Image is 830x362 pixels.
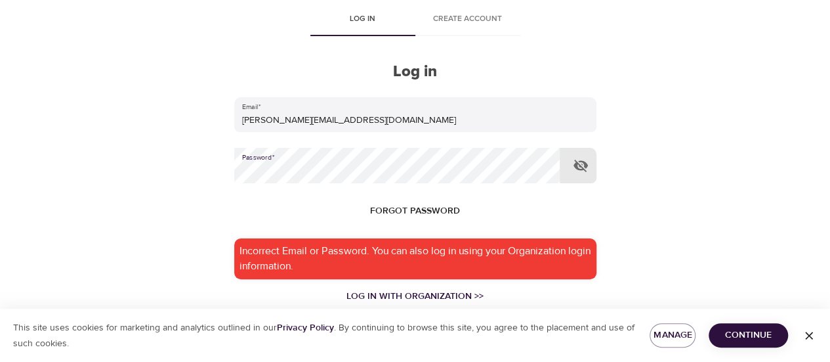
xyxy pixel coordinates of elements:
[234,5,596,36] div: disabled tabs example
[234,62,596,81] h2: Log in
[709,323,788,348] button: Continue
[423,12,512,26] span: Create account
[365,199,465,223] button: Forgot password
[234,290,596,303] a: Log in with Organization >>
[719,327,778,344] span: Continue
[650,323,695,348] button: Manage
[318,12,407,26] span: Log in
[234,238,596,279] div: Incorrect Email or Password. You can also log in using your Organization login information.
[277,322,334,334] a: Privacy Policy
[660,327,685,344] span: Manage
[370,203,460,219] span: Forgot password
